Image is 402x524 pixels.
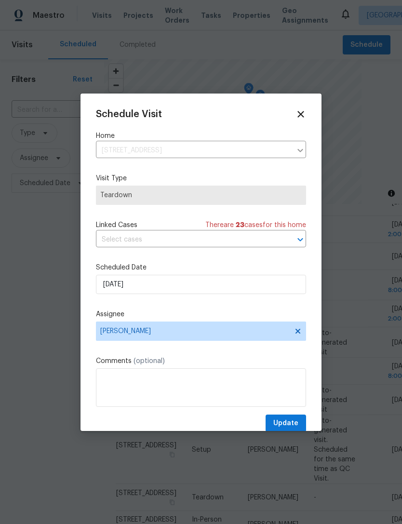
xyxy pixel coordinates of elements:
[295,109,306,120] span: Close
[96,220,137,230] span: Linked Cases
[96,143,292,158] input: Enter in an address
[96,309,306,319] label: Assignee
[294,233,307,246] button: Open
[236,222,244,228] span: 23
[100,190,302,200] span: Teardown
[96,275,306,294] input: M/D/YYYY
[205,220,306,230] span: There are case s for this home
[134,358,165,364] span: (optional)
[96,131,306,141] label: Home
[273,417,298,430] span: Update
[100,327,289,335] span: [PERSON_NAME]
[96,109,162,119] span: Schedule Visit
[266,415,306,432] button: Update
[96,232,279,247] input: Select cases
[96,356,306,366] label: Comments
[96,174,306,183] label: Visit Type
[96,263,306,272] label: Scheduled Date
